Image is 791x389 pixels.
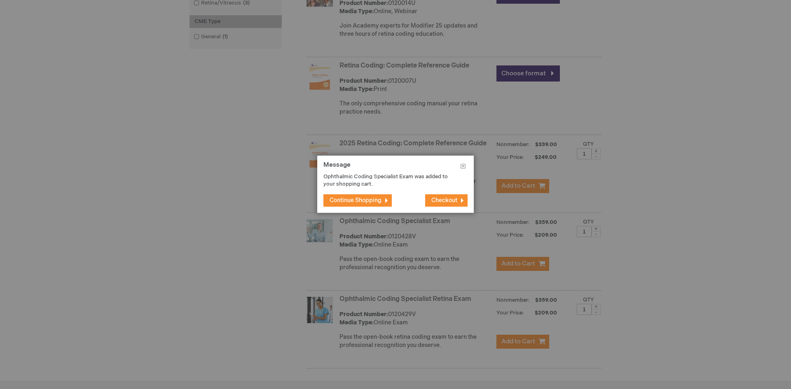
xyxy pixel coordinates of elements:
[431,197,457,204] span: Checkout
[425,194,468,207] button: Checkout
[323,173,455,188] p: Ophthalmic Coding Specialist Exam was added to your shopping cart.
[330,197,381,204] span: Continue Shopping
[323,194,392,207] button: Continue Shopping
[323,162,468,173] h1: Message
